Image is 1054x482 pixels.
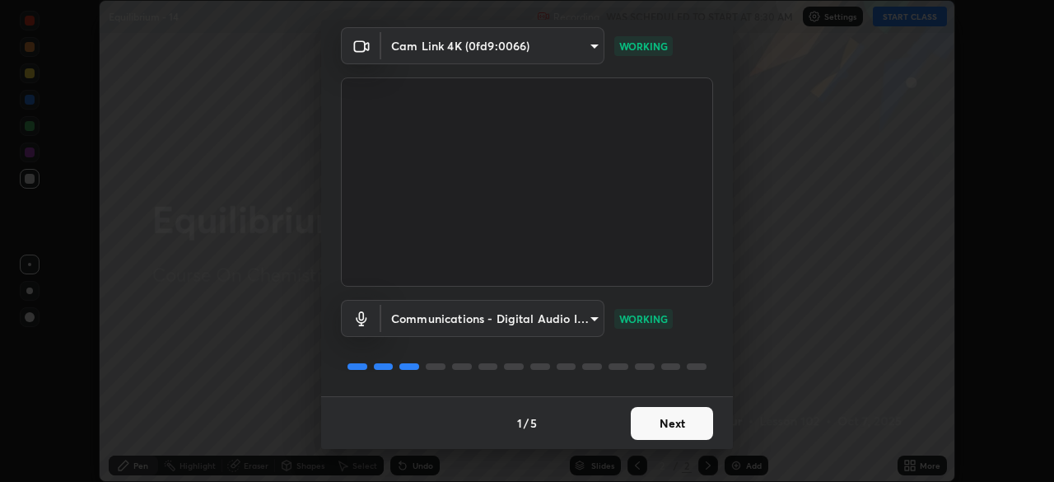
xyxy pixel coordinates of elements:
p: WORKING [619,311,668,326]
div: Cam Link 4K (0fd9:0066) [381,27,604,64]
p: WORKING [619,39,668,54]
button: Next [631,407,713,440]
div: Cam Link 4K (0fd9:0066) [381,300,604,337]
h4: / [524,414,529,432]
h4: 1 [517,414,522,432]
h4: 5 [530,414,537,432]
